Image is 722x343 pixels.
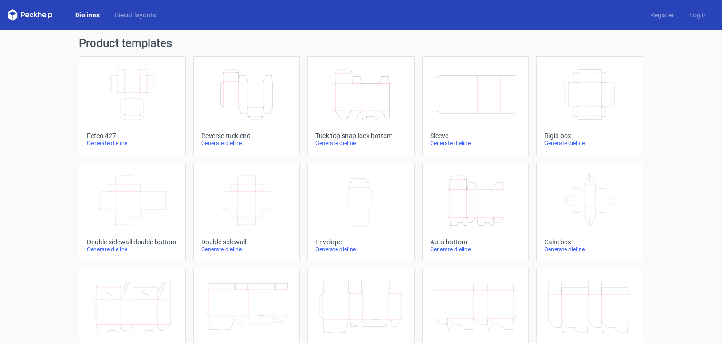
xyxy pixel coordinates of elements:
div: Double sidewall [201,238,292,246]
a: EnvelopeGenerate dieline [307,163,414,261]
div: Sleeve [430,132,521,140]
a: Diecut layouts [107,10,164,20]
div: Rigid box [544,132,635,140]
a: Dielines [68,10,107,20]
div: Double sidewall double bottom [87,238,178,246]
a: Register [643,10,682,20]
div: Generate dieline [544,246,635,253]
a: Fefco 427Generate dieline [79,56,186,155]
div: Generate dieline [201,140,292,147]
div: Generate dieline [201,246,292,253]
a: Double sidewall double bottomGenerate dieline [79,163,186,261]
div: Cake box [544,238,635,246]
div: Auto bottom [430,238,521,246]
div: Tuck top snap lock bottom [315,132,406,140]
div: Generate dieline [430,140,521,147]
div: Envelope [315,238,406,246]
a: Tuck top snap lock bottomGenerate dieline [307,56,414,155]
a: Cake boxGenerate dieline [536,163,643,261]
a: SleeveGenerate dieline [422,56,529,155]
div: Generate dieline [87,246,178,253]
a: Log in [682,10,714,20]
h1: Product templates [79,38,643,49]
div: Generate dieline [87,140,178,147]
div: Reverse tuck end [201,132,292,140]
div: Fefco 427 [87,132,178,140]
div: Generate dieline [315,246,406,253]
a: Auto bottomGenerate dieline [422,163,529,261]
div: Generate dieline [315,140,406,147]
a: Reverse tuck endGenerate dieline [193,56,300,155]
a: Double sidewallGenerate dieline [193,163,300,261]
a: Rigid boxGenerate dieline [536,56,643,155]
div: Generate dieline [430,246,521,253]
div: Generate dieline [544,140,635,147]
